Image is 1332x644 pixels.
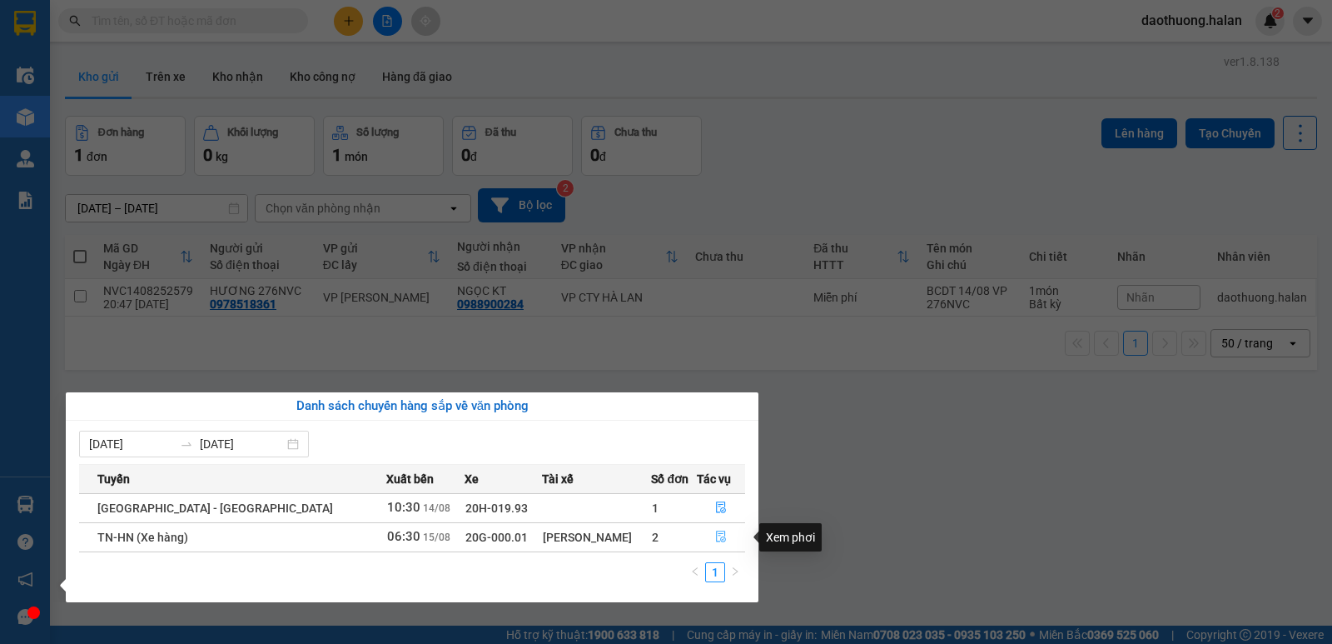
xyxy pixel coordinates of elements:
span: Tài xế [542,470,574,488]
span: 14/08 [423,502,450,514]
li: Next Page [725,562,745,582]
span: 20H-019.93 [465,502,528,515]
span: left [690,567,700,577]
button: file-done [698,524,744,551]
span: file-done [715,502,727,515]
span: 15/08 [423,532,450,543]
span: Xe [465,470,479,488]
span: 1 [652,502,659,515]
span: Số đơn [651,470,688,488]
button: file-done [698,495,744,522]
span: Xuất bến [386,470,434,488]
button: left [685,562,705,582]
div: Xem phơi [759,523,822,552]
span: file-done [715,531,727,544]
span: 20G-000.01 [465,531,528,544]
button: right [725,562,745,582]
span: to [180,437,193,451]
span: 06:30 [387,529,420,544]
div: Danh sách chuyến hàng sắp về văn phòng [79,397,745,417]
li: Previous Page [685,562,705,582]
div: [PERSON_NAME] [543,528,650,547]
span: Tác vụ [697,470,731,488]
span: TN-HN (Xe hàng) [97,531,188,544]
span: swap-right [180,437,193,451]
span: right [730,567,740,577]
span: 10:30 [387,500,420,515]
a: 1 [706,563,724,582]
span: Tuyến [97,470,130,488]
input: Đến ngày [200,435,284,453]
input: Từ ngày [89,435,173,453]
span: [GEOGRAPHIC_DATA] - [GEOGRAPHIC_DATA] [97,502,333,515]
span: 2 [652,531,659,544]
li: 1 [705,562,725,582]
